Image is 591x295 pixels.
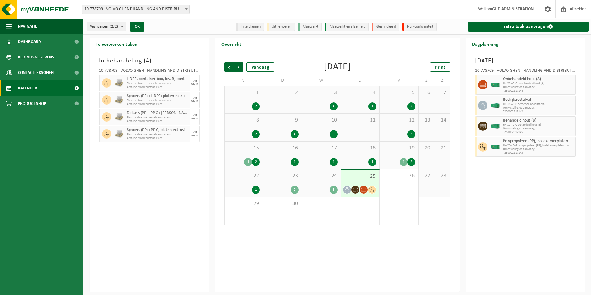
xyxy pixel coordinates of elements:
span: 10 [305,117,338,124]
div: 03/10 [191,117,198,120]
span: 23 [266,173,299,179]
span: 30 [266,200,299,207]
img: HK-XC-40-GN-00 [491,83,500,87]
span: Behandeld hout (B) [503,118,574,123]
span: Plastics - blauwe deksels en spacers [127,82,189,85]
div: 03/10 [191,83,198,86]
li: In te plannen [236,23,264,31]
span: Omwisseling op aanvraag [503,106,574,110]
button: Vestigingen(2/2) [87,22,126,31]
span: Afhaling (voorkeursdag klant) [127,136,189,140]
div: 03/10 [191,100,198,103]
h3: In behandeling ( ) [99,56,200,66]
li: Afgewerkt en afgemeld [325,23,369,31]
div: 4 [291,130,299,138]
div: VR [193,96,197,100]
div: 3 [407,130,415,138]
span: 10-778709 - VOLVO GHENT HANDLING AND DISTRIBUTION - DESTELDONK [82,5,190,14]
span: Vorige [224,62,234,72]
div: VR [193,113,197,117]
span: T250002817145 [503,130,574,134]
span: Omwisseling op aanvraag [503,85,574,89]
div: VR [193,130,197,134]
div: 2 [407,102,415,110]
span: Polypropyleen (PP), hollekamerplaten met geweven PP, gekleurd [503,139,574,144]
span: T250002817142 [503,110,574,113]
div: 10-778709 - VOLVO GHENT HANDLING AND DISTRIBUTION - DESTELDONK [475,69,576,75]
div: VR [193,79,197,83]
span: 3 [305,89,338,96]
button: OK [130,22,144,32]
span: Contactpersonen [18,65,54,80]
div: 2 [291,186,299,194]
span: Print [435,65,445,70]
div: 1 [400,158,407,166]
div: Vandaag [246,62,274,72]
li: Uit te voeren [267,23,295,31]
span: Bedrijfsgegevens [18,49,54,65]
img: HK-XC-40-GN-00 [491,103,500,108]
div: 2 [407,158,415,166]
span: 22 [228,173,260,179]
div: 3 [330,186,338,194]
span: Plastics - blauwe deksels en spacers [127,116,189,119]
span: 10-778709 - VOLVO GHENT HANDLING AND DISTRIBUTION - DESTELDONK [82,5,189,14]
span: 6 [422,89,431,96]
span: 7 [437,89,447,96]
div: 1 [252,186,260,194]
span: Spacers (PP) : PP C; platen-extrusie; los; B ; bont [127,128,189,133]
span: 24 [305,173,338,179]
span: Plastics - blauwe deksels en spacers [127,133,189,136]
span: Navigatie [18,19,37,34]
li: Afgewerkt [298,23,322,31]
h2: Overzicht [215,38,248,50]
span: Spacers (PE) : HDPE; platen-extrusie; los; A ; bont [127,94,189,99]
span: 8 [228,117,260,124]
span: 12 [383,117,415,124]
a: Print [430,62,450,72]
div: 2 [252,102,260,110]
div: 1 [244,158,252,166]
span: Onbehandeld hout (A) [503,77,574,82]
span: 21 [437,145,447,152]
span: T250002817143 [503,151,574,155]
img: HK-XC-40-GN-00 [491,124,500,129]
span: 5 [383,89,415,96]
div: 1 [291,158,299,166]
span: Volgende [234,62,243,72]
span: 29 [228,200,260,207]
span: 14 [437,117,447,124]
span: 2 [266,89,299,96]
span: Afhaling (voorkeursdag klant) [127,119,189,123]
li: Geannuleerd [372,23,399,31]
span: Dashboard [18,34,41,49]
td: M [224,75,263,86]
span: T250002817144 [503,89,574,93]
div: [DATE] [324,62,351,72]
span: 19 [383,145,415,152]
span: 13 [422,117,431,124]
div: 1 [368,102,376,110]
span: 15 [228,145,260,152]
h3: [DATE] [475,56,576,66]
span: 16 [266,145,299,152]
span: Kalender [18,80,37,96]
div: 2 [252,130,260,138]
span: HK-XC-40-G gemengd bedrijfsafval [503,102,574,106]
h2: Dagplanning [466,38,505,50]
td: D [263,75,302,86]
span: Omwisseling op aanvraag [503,147,574,151]
span: 11 [344,117,376,124]
span: 28 [437,173,447,179]
span: HDPE, container-box, los, B, bont [127,77,189,82]
div: 4 [330,102,338,110]
span: Afhaling (voorkeursdag klant) [127,85,189,89]
td: Z [434,75,450,86]
span: 4 [146,58,149,64]
span: Bedrijfsrestafval [503,97,574,102]
span: 25 [344,173,376,180]
span: Deksels (PP) : PP C ; [PERSON_NAME], los ; B (1-5); bont [127,111,189,116]
span: Omwisseling op aanvraag [503,127,574,130]
h2: Te verwerken taken [90,38,144,50]
span: HK-XC-40-G onbehandeld hout (A) [503,82,574,85]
